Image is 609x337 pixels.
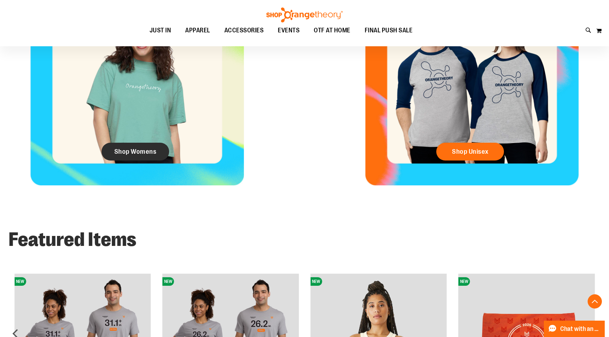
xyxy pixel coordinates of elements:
[544,321,605,337] button: Chat with an Expert
[162,277,174,286] span: NEW
[588,294,602,309] button: Back To Top
[452,148,489,156] span: Shop Unisex
[114,148,157,156] span: Shop Womens
[560,326,600,332] span: Chat with an Expert
[310,277,322,286] span: NEW
[365,22,413,38] span: FINAL PUSH SALE
[224,22,264,38] span: ACCESSORIES
[185,22,210,38] span: APPAREL
[101,143,169,160] a: Shop Womens
[458,277,470,286] span: NEW
[14,277,26,286] span: NEW
[9,228,136,251] strong: Featured Items
[314,22,350,38] span: OTF AT HOME
[265,7,344,22] img: Shop Orangetheory
[150,22,171,38] span: JUST IN
[436,143,504,160] a: Shop Unisex
[278,22,300,38] span: EVENTS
